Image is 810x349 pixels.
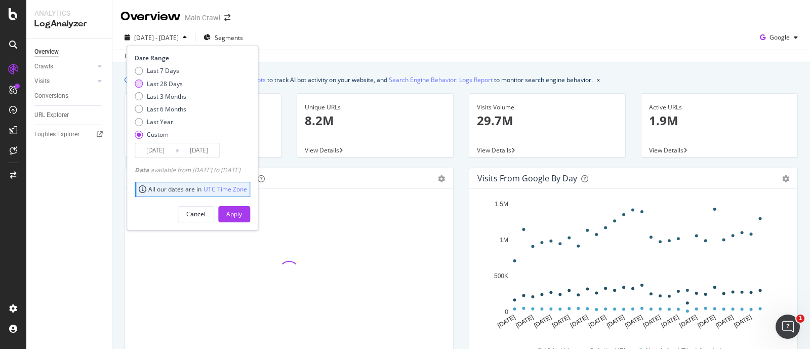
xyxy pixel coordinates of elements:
[34,129,79,140] div: Logfiles Explorer
[514,314,535,329] text: [DATE]
[477,173,577,183] div: Visits from Google by day
[494,273,508,280] text: 500K
[147,92,186,101] div: Last 3 Months
[34,18,104,30] div: LogAnalyzer
[438,175,445,182] div: gear
[649,146,683,154] span: View Details
[135,166,240,174] div: available from [DATE] to [DATE]
[147,66,179,75] div: Last 7 Days
[505,308,508,316] text: 0
[551,314,571,329] text: [DATE]
[389,74,493,85] a: Search Engine Behavior: Logs Report
[34,47,105,57] a: Overview
[135,66,186,75] div: Last 7 Days
[147,105,186,113] div: Last 6 Months
[477,197,785,337] svg: A chart.
[496,314,516,329] text: [DATE]
[204,185,247,193] a: UTC Time Zone
[215,33,243,42] span: Segments
[120,8,181,25] div: Overview
[135,166,150,174] span: Data
[776,315,800,339] iframe: Intercom live chat
[796,315,804,323] span: 1
[224,14,230,21] div: arrow-right-arrow-left
[139,185,247,193] div: All our dates are in
[147,80,183,88] div: Last 28 Days
[642,314,662,329] text: [DATE]
[199,29,247,46] button: Segments
[605,314,626,329] text: [DATE]
[714,314,735,329] text: [DATE]
[226,210,242,218] div: Apply
[733,314,753,329] text: [DATE]
[135,105,186,113] div: Last 6 Months
[769,33,790,42] span: Google
[649,112,790,129] p: 1.9M
[305,146,339,154] span: View Details
[477,112,618,129] p: 29.7M
[179,143,219,158] input: End Date
[587,314,607,329] text: [DATE]
[34,47,59,57] div: Overview
[756,29,802,46] button: Google
[120,29,191,46] button: [DATE] - [DATE]
[533,314,553,329] text: [DATE]
[594,72,602,87] button: close banner
[34,61,53,72] div: Crawls
[34,91,105,101] a: Conversions
[697,314,717,329] text: [DATE]
[477,146,511,154] span: View Details
[477,103,618,112] div: Visits Volume
[147,130,169,139] div: Custom
[178,206,214,222] button: Cancel
[649,103,790,112] div: Active URLs
[34,8,104,18] div: Analytics
[125,52,180,61] div: Last update
[34,110,105,121] a: URL Explorer
[135,130,186,139] div: Custom
[34,61,95,72] a: Crawls
[134,33,179,42] span: [DATE] - [DATE]
[125,74,798,85] div: info banner
[500,237,508,244] text: 1M
[660,314,680,329] text: [DATE]
[135,80,186,88] div: Last 28 Days
[569,314,589,329] text: [DATE]
[135,54,248,62] div: Date Range
[305,112,445,129] p: 8.2M
[135,118,186,126] div: Last Year
[495,201,508,208] text: 1.5M
[34,110,69,121] div: URL Explorer
[624,314,644,329] text: [DATE]
[782,175,789,182] div: gear
[135,143,176,158] input: Start Date
[218,206,250,222] button: Apply
[186,210,206,218] div: Cancel
[135,74,593,85] div: We introduced 2 new report templates: to track AI bot activity on your website, and to monitor se...
[135,92,186,101] div: Last 3 Months
[34,76,95,87] a: Visits
[305,103,445,112] div: Unique URLs
[678,314,699,329] text: [DATE]
[185,13,220,23] div: Main Crawl
[147,118,173,126] div: Last Year
[34,76,50,87] div: Visits
[34,91,68,101] div: Conversions
[34,129,105,140] a: Logfiles Explorer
